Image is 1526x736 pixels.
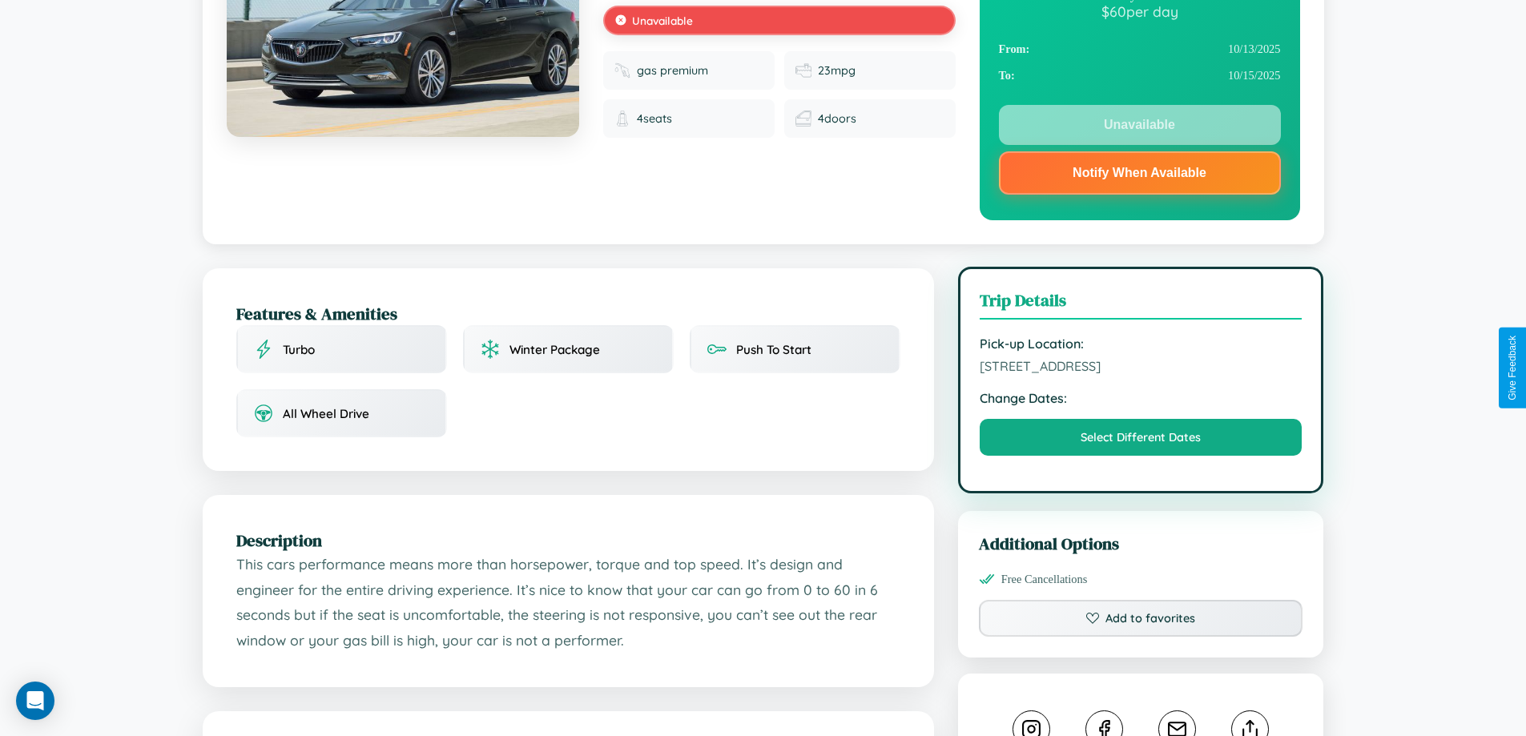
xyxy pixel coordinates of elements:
img: Fuel efficiency [795,62,811,78]
strong: Pick-up Location: [980,336,1303,352]
div: Give Feedback [1507,336,1518,400]
div: 10 / 15 / 2025 [999,62,1281,89]
div: $ 60 per day [999,2,1281,20]
span: 23 mpg [818,63,856,78]
strong: Change Dates: [980,390,1303,406]
span: Turbo [283,342,315,357]
img: Fuel type [614,62,630,78]
strong: From: [999,42,1030,56]
span: [STREET_ADDRESS] [980,358,1303,374]
button: Add to favorites [979,600,1303,637]
div: 10 / 13 / 2025 [999,36,1281,62]
span: 4 doors [818,111,856,126]
button: Unavailable [999,105,1281,145]
span: 4 seats [637,111,672,126]
span: gas premium [637,63,708,78]
div: Open Intercom Messenger [16,682,54,720]
h2: Features & Amenities [236,302,900,325]
span: Push To Start [736,342,811,357]
h3: Trip Details [980,288,1303,320]
span: Unavailable [632,14,693,27]
button: Select Different Dates [980,419,1303,456]
img: Doors [795,111,811,127]
p: This cars performance means more than horsepower, torque and top speed. It’s design and engineer ... [236,552,900,654]
img: Seats [614,111,630,127]
span: All Wheel Drive [283,406,369,421]
h2: Description [236,529,900,552]
span: Free Cancellations [1001,573,1088,586]
strong: To: [999,69,1015,82]
button: Notify When Available [999,151,1281,195]
span: Winter Package [509,342,600,357]
h3: Additional Options [979,532,1303,555]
